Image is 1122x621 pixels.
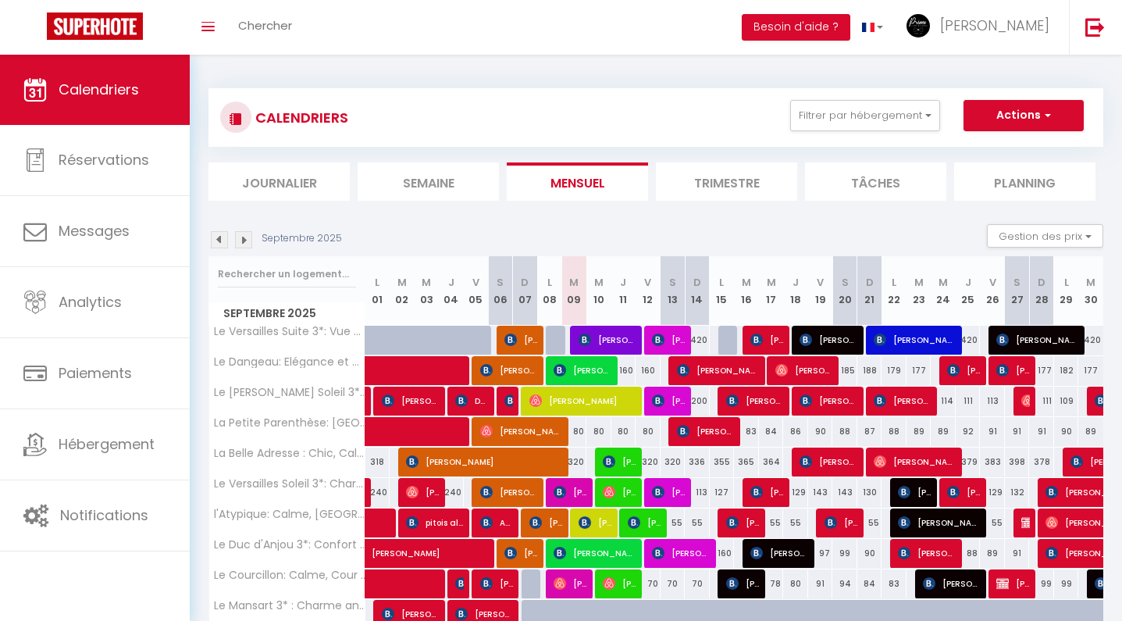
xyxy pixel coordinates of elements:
[513,256,538,326] th: 07
[448,275,454,290] abbr: J
[1064,275,1069,290] abbr: L
[726,569,760,598] span: [PERSON_NAME]
[507,162,648,201] li: Mensuel
[775,355,834,385] span: [PERSON_NAME]
[1021,386,1030,416] span: [PERSON_NAME]
[882,356,907,385] div: 179
[1021,508,1030,537] span: [PERSON_NAME]
[800,325,858,355] span: [PERSON_NAME]
[882,256,907,326] th: 22
[422,275,431,290] abbr: M
[652,325,686,355] span: [PERSON_NAME]
[611,417,636,446] div: 80
[832,417,857,446] div: 88
[1078,356,1103,385] div: 177
[579,325,637,355] span: [PERSON_NAME]
[628,508,661,537] span: [PERSON_NAME]
[59,434,155,454] span: Hébergement
[59,150,149,170] span: Réservations
[579,508,612,537] span: [PERSON_NAME]
[685,387,710,416] div: 200
[480,416,564,446] span: [PERSON_NAME]
[963,100,1084,131] button: Actions
[480,355,539,385] span: [PERSON_NAME]
[1086,275,1095,290] abbr: M
[603,569,636,598] span: [PERSON_NAME]
[439,478,464,507] div: 240
[212,569,368,581] span: Le Courcillon: Calme, Cour privée & Proche Château
[939,275,948,290] abbr: M
[636,569,661,598] div: 70
[504,538,538,568] span: [PERSON_NAME]
[808,569,833,598] div: 91
[685,478,710,507] div: 113
[488,256,513,326] th: 06
[857,478,882,507] div: 130
[874,447,957,476] span: [PERSON_NAME]
[1054,569,1079,598] div: 99
[947,355,981,385] span: [PERSON_NAME] [PERSON_NAME]
[59,363,132,383] span: Paiements
[562,256,587,326] th: 09
[455,569,464,598] span: [PERSON_NAME]
[808,256,833,326] th: 19
[980,256,1005,326] th: 26
[956,387,981,416] div: 111
[1054,356,1079,385] div: 182
[987,224,1103,248] button: Gestion des prix
[212,326,368,337] span: Le Versailles Suite 3*: Vue Château & Potager
[661,569,686,598] div: 70
[365,478,390,507] div: 240
[238,17,292,34] span: Chercher
[586,417,611,446] div: 80
[611,256,636,326] th: 11
[734,256,759,326] th: 16
[212,356,368,368] span: Le Dangeau: Elégance et Modernité proche Château
[212,539,368,551] span: Le Duc d'Anjou 3*: Confort & Charme au cœur de ville
[832,539,857,568] div: 99
[406,508,465,537] span: pitois albane
[842,275,849,290] abbr: S
[685,448,710,476] div: 336
[825,508,858,537] span: [PERSON_NAME]
[808,417,833,446] div: 90
[636,417,661,446] div: 80
[262,231,342,246] p: Septembre 2025
[406,447,565,476] span: [PERSON_NAME]
[980,417,1005,446] div: 91
[47,12,143,40] img: Super Booking
[907,256,931,326] th: 23
[636,448,661,476] div: 320
[726,508,760,537] span: [PERSON_NAME]
[521,275,529,290] abbr: D
[529,508,563,537] span: [PERSON_NAME]
[1029,256,1054,326] th: 28
[907,417,931,446] div: 89
[547,275,552,290] abbr: L
[365,256,390,326] th: 01
[472,275,479,290] abbr: V
[1005,448,1030,476] div: 398
[783,256,808,326] th: 18
[685,569,710,598] div: 70
[874,386,932,416] span: [PERSON_NAME]
[439,256,464,326] th: 04
[661,256,686,326] th: 13
[898,477,931,507] span: [PERSON_NAME]
[1078,326,1103,355] div: 420
[832,478,857,507] div: 143
[1054,417,1079,446] div: 90
[759,509,784,537] div: 55
[857,356,882,385] div: 188
[767,275,776,290] abbr: M
[940,16,1049,35] span: [PERSON_NAME]
[759,256,784,326] th: 17
[980,478,1005,507] div: 129
[1054,387,1079,416] div: 109
[652,477,686,507] span: [PERSON_NAME]
[212,600,368,612] span: Le Mansart 3* : Charme ancien et havre de paix
[759,417,784,446] div: 84
[375,275,379,290] abbr: L
[1078,256,1103,326] th: 30
[996,569,1030,598] span: [PERSON_NAME]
